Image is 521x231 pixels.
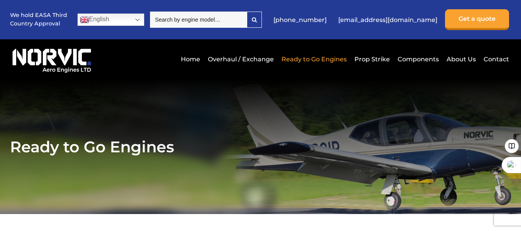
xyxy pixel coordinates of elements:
input: Search by engine model… [150,12,247,28]
img: Norvic Aero Engines logo [10,45,94,73]
a: Prop Strike [352,50,392,69]
a: [EMAIL_ADDRESS][DOMAIN_NAME] [334,10,441,29]
p: We hold EASA Third Country Approval [10,11,68,28]
a: Home [179,50,202,69]
a: Ready to Go Engines [280,50,349,69]
a: About Us [445,50,478,69]
a: Components [396,50,441,69]
img: en [80,15,89,24]
a: [PHONE_NUMBER] [270,10,330,29]
a: Get a quote [445,9,509,30]
a: Contact [482,50,509,69]
a: Overhaul / Exchange [206,50,276,69]
a: English [78,13,144,26]
h1: Ready to Go Engines [10,137,511,156]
